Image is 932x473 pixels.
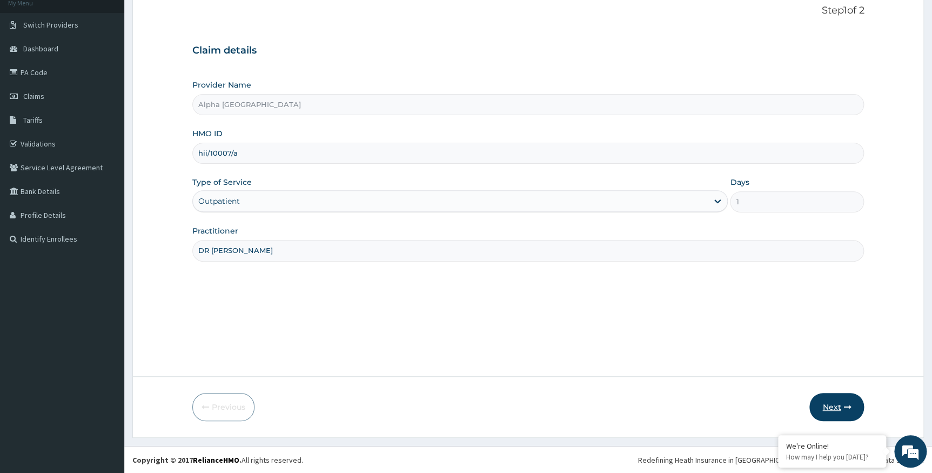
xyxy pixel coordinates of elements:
[20,54,44,81] img: d_794563401_company_1708531726252_794563401
[192,143,864,164] input: Enter HMO ID
[786,441,878,451] div: We're Online!
[132,455,242,465] strong: Copyright © 2017 .
[192,79,251,90] label: Provider Name
[23,20,78,30] span: Switch Providers
[23,91,44,101] span: Claims
[63,136,149,245] span: We're online!
[192,240,864,261] input: Enter Name
[730,177,749,188] label: Days
[23,44,58,54] span: Dashboard
[56,61,182,75] div: Chat with us now
[638,455,924,465] div: Redefining Heath Insurance in [GEOGRAPHIC_DATA] using Telemedicine and Data Science!
[192,45,864,57] h3: Claim details
[786,452,878,462] p: How may I help you today?
[192,5,864,17] p: Step 1 of 2
[192,128,223,139] label: HMO ID
[177,5,203,31] div: Minimize live chat window
[23,115,43,125] span: Tariffs
[198,196,240,206] div: Outpatient
[192,177,252,188] label: Type of Service
[5,295,206,333] textarea: Type your message and hit 'Enter'
[192,225,238,236] label: Practitioner
[193,455,239,465] a: RelianceHMO
[809,393,864,421] button: Next
[192,393,254,421] button: Previous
